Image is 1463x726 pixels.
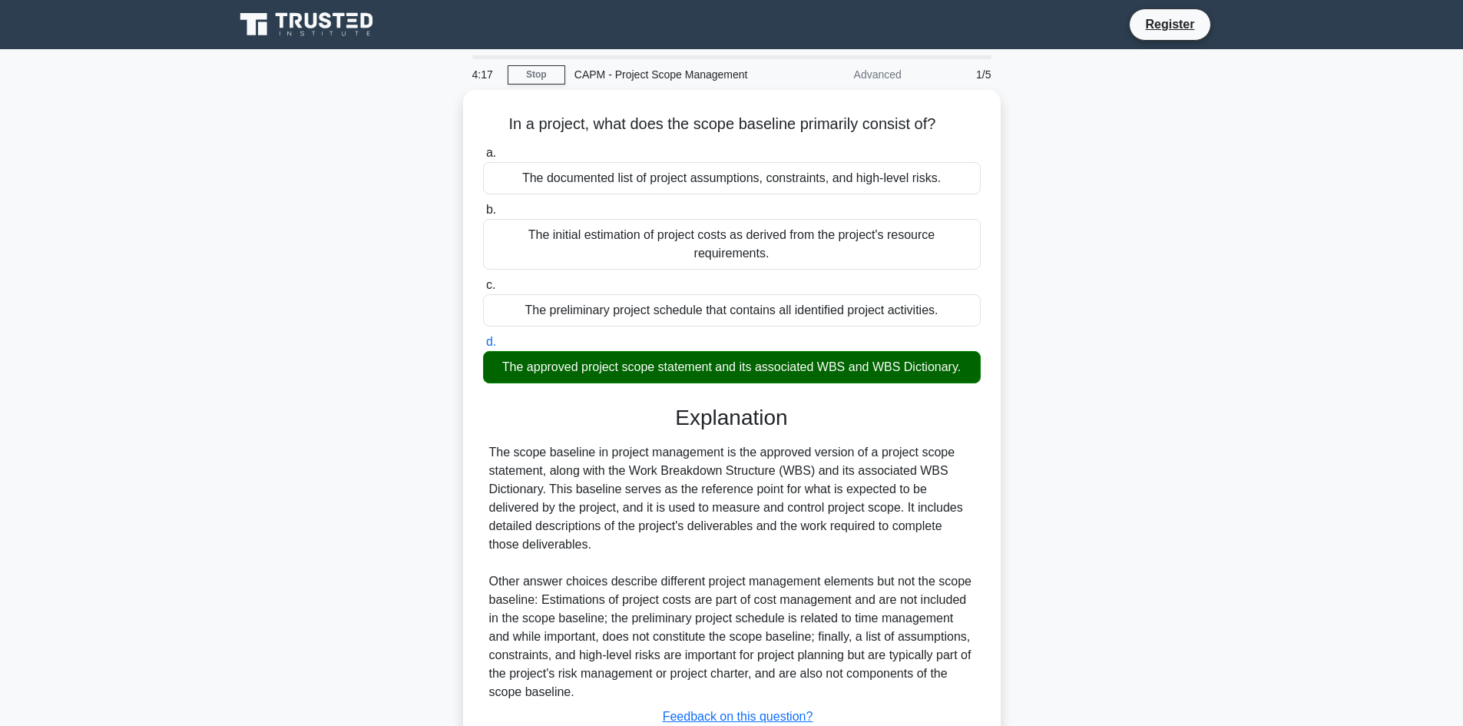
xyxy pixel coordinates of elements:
a: Feedback on this question? [663,710,813,723]
a: Stop [508,65,565,85]
span: b. [486,203,496,216]
h5: In a project, what does the scope baseline primarily consist of? [482,114,982,134]
div: The initial estimation of project costs as derived from the project's resource requirements. [483,219,981,270]
div: Advanced [776,59,911,90]
div: The scope baseline in project management is the approved version of a project scope statement, al... [489,443,975,701]
div: 1/5 [911,59,1001,90]
span: c. [486,278,495,291]
div: 4:17 [463,59,508,90]
div: CAPM - Project Scope Management [565,59,776,90]
span: d. [486,335,496,348]
div: The approved project scope statement and its associated WBS and WBS Dictionary. [483,351,981,383]
h3: Explanation [492,405,971,431]
a: Register [1136,15,1203,34]
span: a. [486,146,496,159]
div: The documented list of project assumptions, constraints, and high-level risks. [483,162,981,194]
div: The preliminary project schedule that contains all identified project activities. [483,294,981,327]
